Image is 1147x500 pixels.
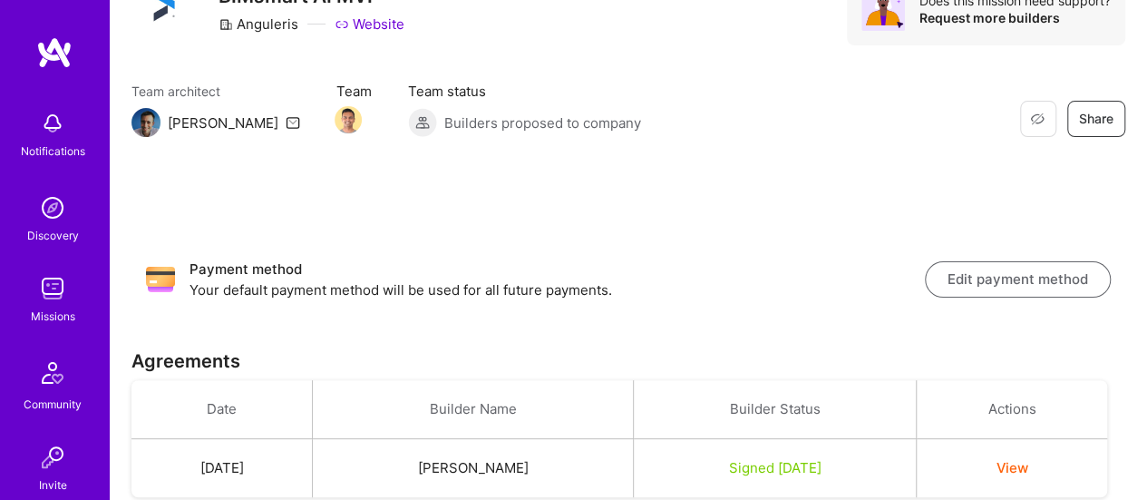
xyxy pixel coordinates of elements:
i: icon CompanyGray [219,17,233,32]
button: Edit payment method [925,261,1111,298]
img: Team Architect [131,108,160,137]
td: [DATE] [131,439,313,498]
img: logo [36,36,73,69]
i: icon EyeClosed [1030,112,1045,126]
th: Builder Status [633,380,916,439]
a: My Documents [344,162,455,200]
span: Team [336,82,372,101]
a: FAQ [477,162,498,200]
h3: Agreements [131,350,1125,372]
td: [PERSON_NAME] [313,439,634,498]
span: Team architect [131,82,300,101]
a: My timesheet [131,162,213,200]
span: Share [1079,110,1113,128]
span: My Documents [344,162,455,182]
a: Website [335,15,404,34]
th: Builder Name [313,380,634,439]
img: Community [31,351,74,395]
a: Team Pulse [520,162,588,200]
th: Actions [917,380,1107,439]
div: Community [24,395,82,414]
img: teamwork [34,270,71,307]
p: Your default payment method will be used for all future payments. [190,280,925,299]
button: View [996,458,1028,477]
span: Team status [408,82,641,101]
img: Team Member Avatar [335,106,362,133]
div: Anguleris [219,15,298,34]
div: Missions [31,307,75,326]
i: icon Mail [286,115,300,130]
div: Discovery [27,226,79,245]
img: Builders proposed to company [408,108,437,137]
div: Notifications [21,142,85,161]
a: About Mission [235,162,322,200]
img: Invite [34,439,71,475]
div: Request more builders [919,9,1111,26]
span: Team Pulse [520,165,588,179]
div: Invite [39,475,67,495]
img: Payment method [146,265,175,294]
img: bell [34,105,71,142]
a: Team Member Avatar [336,104,360,135]
span: Builders proposed to company [444,113,641,132]
h3: Payment method [190,259,925,280]
div: [PERSON_NAME] [168,113,278,132]
button: Share [1067,101,1125,137]
div: Signed [DATE] [656,458,894,477]
img: discovery [34,190,71,226]
th: Date [131,380,313,439]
